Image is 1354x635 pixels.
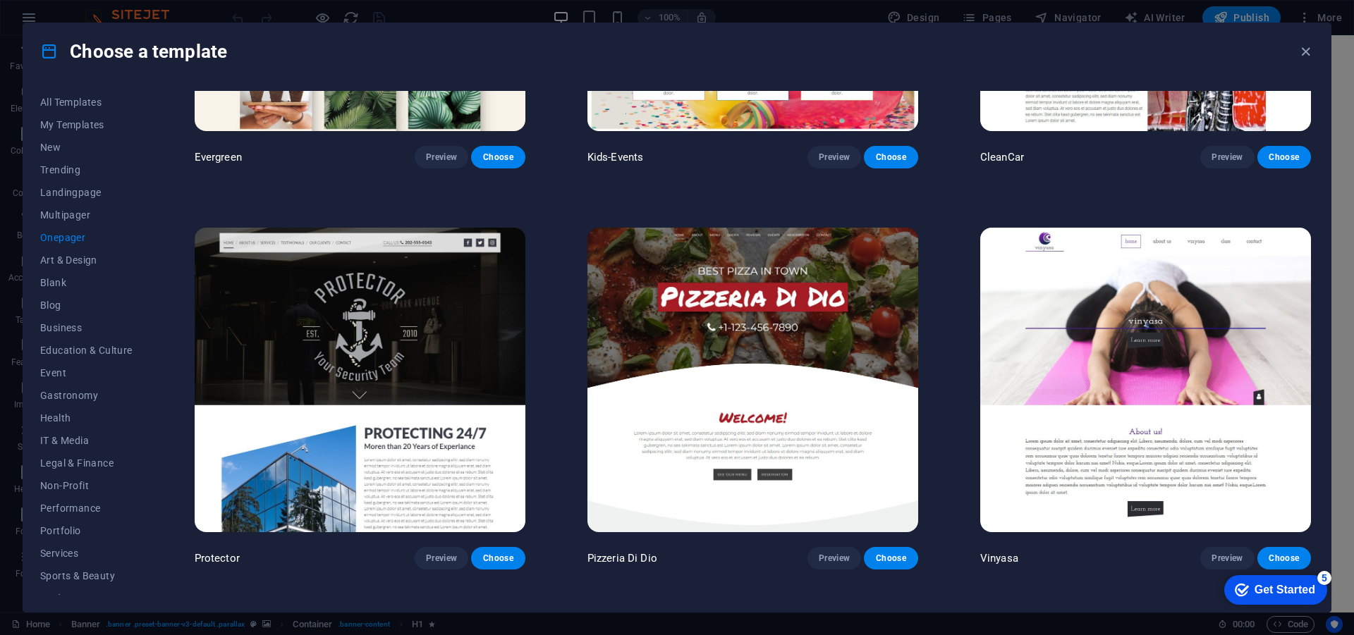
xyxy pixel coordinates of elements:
button: Trades [40,587,133,610]
span: Choose [875,152,906,163]
button: Landingpage [40,181,133,204]
button: New [40,136,133,159]
span: Onepager [40,232,133,243]
p: Vinyasa [980,551,1018,565]
span: New [40,142,133,153]
button: Trending [40,159,133,181]
span: Landingpage [40,187,133,198]
span: Art & Design [40,254,133,266]
button: Onepager [40,226,133,249]
span: Gastronomy [40,390,133,401]
p: CleanCar [980,150,1024,164]
span: Education & Culture [40,345,133,356]
p: Evergreen [195,150,242,164]
button: Portfolio [40,519,133,542]
span: Choose [482,152,513,163]
span: Sports & Beauty [40,570,133,581]
button: Multipager [40,204,133,226]
button: Services [40,542,133,565]
span: Preview [819,152,850,163]
button: Education & Culture [40,339,133,362]
button: Preview [415,146,468,168]
span: Preview [1212,553,1243,564]
a: Skip to main content [6,6,99,18]
button: Art & Design [40,249,133,271]
button: Choose [471,547,525,569]
p: Pizzeria Di Dio [587,551,657,565]
button: Choose [864,146,917,168]
span: Business [40,322,133,333]
button: Choose [864,547,917,569]
button: Non-Profit [40,474,133,497]
span: IT & Media [40,435,133,446]
button: Preview [415,547,468,569]
span: Portfolio [40,525,133,536]
div: 5 [104,3,118,17]
span: Event [40,367,133,378]
p: Protector [195,551,240,565]
button: Legal & Finance [40,452,133,474]
span: Services [40,548,133,559]
span: Multipager [40,209,133,221]
span: Preview [426,553,457,564]
button: Event [40,362,133,384]
button: Preview [1200,146,1254,168]
span: Choose [875,553,906,564]
button: Performance [40,497,133,519]
span: Performance [40,503,133,514]
button: Preview [807,146,861,168]
img: Protector [195,228,525,532]
span: All Templates [40,97,133,108]
span: Choose [1269,152,1300,163]
span: Health [40,412,133,424]
span: Blank [40,277,133,288]
button: Health [40,407,133,429]
img: Vinyasa [980,228,1311,532]
img: Pizzeria Di Dio [587,228,918,532]
button: IT & Media [40,429,133,452]
span: Preview [819,553,850,564]
button: Blank [40,271,133,294]
span: Non-Profit [40,480,133,491]
button: Gastronomy [40,384,133,407]
p: Kids-Events [587,150,644,164]
span: My Templates [40,119,133,130]
button: Choose [1257,547,1311,569]
button: Preview [1200,547,1254,569]
button: Sports & Beauty [40,565,133,587]
h4: Choose a template [40,40,227,63]
span: Blog [40,300,133,311]
span: Preview [426,152,457,163]
button: Business [40,316,133,339]
button: All Templates [40,91,133,113]
span: Choose [1269,553,1300,564]
button: Choose [1257,146,1311,168]
span: Preview [1212,152,1243,163]
button: Preview [807,547,861,569]
div: Get Started [42,16,102,28]
span: Trades [40,593,133,604]
button: Blog [40,294,133,316]
button: My Templates [40,113,133,136]
button: Choose [471,146,525,168]
div: Get Started 5 items remaining, 0% complete [11,7,114,37]
span: Choose [482,553,513,564]
span: Trending [40,164,133,175]
span: Legal & Finance [40,457,133,469]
